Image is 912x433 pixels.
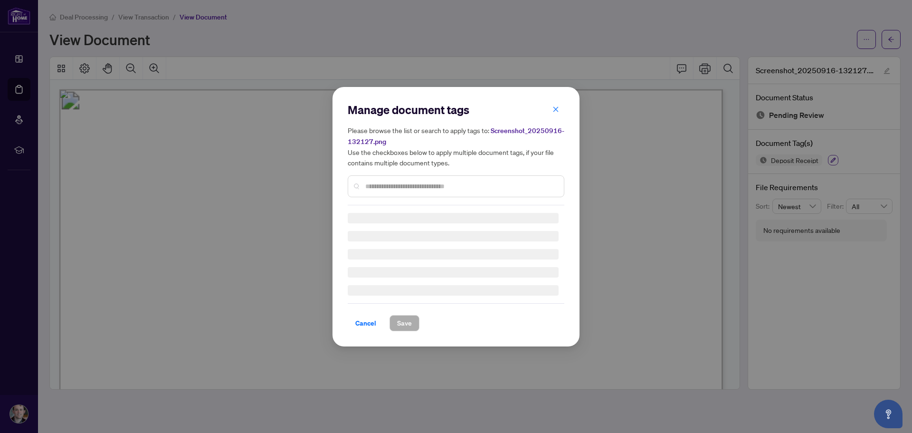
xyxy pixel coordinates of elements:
[389,315,419,331] button: Save
[348,125,564,168] h5: Please browse the list or search to apply tags to: Use the checkboxes below to apply multiple doc...
[348,102,564,117] h2: Manage document tags
[355,316,376,331] span: Cancel
[552,106,559,112] span: close
[348,126,564,146] span: Screenshot_20250916-132127.png
[348,315,384,331] button: Cancel
[874,400,902,428] button: Open asap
